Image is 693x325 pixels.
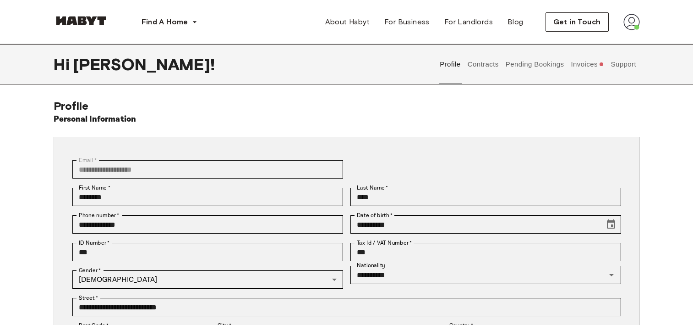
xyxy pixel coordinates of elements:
img: avatar [623,14,640,30]
label: Email [79,156,97,164]
div: You can't change your email address at the moment. Please reach out to customer support in case y... [72,160,343,179]
label: Tax Id / VAT Number [357,239,412,247]
div: user profile tabs [437,44,640,84]
button: Find A Home [134,13,205,31]
button: Pending Bookings [504,44,565,84]
span: Profile [54,99,89,112]
button: Choose date, selected date is Jun 6, 2005 [602,215,620,234]
span: About Habyt [325,17,370,28]
button: Support [610,44,638,84]
label: ID Number [79,239,109,247]
span: For Landlords [444,17,493,28]
button: Contracts [466,44,500,84]
label: Phone number [79,211,120,219]
img: Habyt [54,16,109,25]
button: Profile [439,44,462,84]
a: Blog [500,13,531,31]
button: Open [605,269,618,281]
span: Blog [507,17,524,28]
a: For Landlords [437,13,500,31]
span: [PERSON_NAME] ! [73,55,215,74]
div: [DEMOGRAPHIC_DATA] [72,270,343,289]
a: About Habyt [318,13,377,31]
label: First Name [79,184,110,192]
a: For Business [377,13,437,31]
span: Get in Touch [553,17,601,28]
label: Date of birth [357,211,393,219]
label: Street [79,294,98,302]
label: Gender [79,266,101,275]
button: Invoices [570,44,605,84]
span: Find A Home [142,17,188,28]
label: Last Name [357,184,388,192]
span: Hi [54,55,73,74]
label: Nationality [357,262,385,269]
button: Get in Touch [546,12,609,32]
span: For Business [384,17,430,28]
h6: Personal Information [54,113,136,126]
